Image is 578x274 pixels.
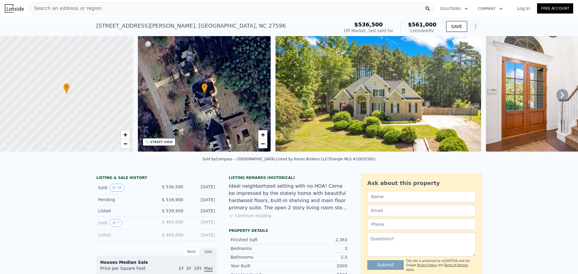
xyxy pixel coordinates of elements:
img: Sale: 82681052 Parcel: 84109061 [275,36,481,152]
span: 3Y [186,266,191,271]
button: View historical data [110,219,122,227]
button: Continue reading [229,213,271,219]
div: Listed [98,232,152,238]
div: • [64,83,70,94]
span: Search an address or region [29,5,102,12]
div: Off Market, last sold for [344,28,393,34]
a: Log In [510,5,537,11]
span: Max [204,266,213,272]
div: 2.5 [289,254,347,260]
span: $536,500 [354,21,383,28]
div: Rent [183,248,200,256]
span: 1Y [179,266,184,271]
div: [STREET_ADDRESS][PERSON_NAME] , [GEOGRAPHIC_DATA] , NC 27596 [96,22,286,30]
div: 2003 [289,263,347,269]
button: Company [473,3,508,14]
div: Listing Remarks (Historical) [229,175,349,180]
span: + [261,131,265,138]
div: Sold by Compass -- [GEOGRAPHIC_DATA] . [202,157,276,161]
a: Privacy Policy [417,263,437,267]
span: $ 485,000 [162,220,183,224]
div: [DATE] [188,219,215,227]
div: STREET VIEW [150,140,173,144]
span: • [64,84,70,90]
div: [DATE] [188,232,215,238]
span: $ 539,900 [162,208,183,213]
div: 2,363 [289,237,347,243]
a: Zoom in [121,130,130,139]
div: 3 [289,245,347,251]
div: [DATE] [188,184,215,192]
span: − [261,140,265,147]
div: This site is protected by reCAPTCHA and the Google and apply. [406,259,476,272]
span: $ 460,000 [162,232,183,237]
div: Sold [98,184,152,192]
a: Zoom in [258,130,267,139]
div: Sold [98,219,152,227]
div: Bedrooms [231,245,289,251]
div: Year Built [231,263,289,269]
span: $ 539,900 [162,197,183,202]
span: − [123,140,127,147]
div: Listed by Kairos Brokers LLC (Triangle MLS #10032581) [276,157,376,161]
span: + [123,131,127,138]
span: $561,000 [408,21,437,28]
div: • [201,83,207,94]
a: Terms of Service [444,263,468,267]
span: 10Y [194,266,202,271]
div: Lotside ARV [408,28,437,34]
input: Email [367,205,476,216]
div: [DATE] [188,197,215,203]
button: Submit [367,260,404,270]
div: Listed [98,208,152,214]
button: View historical data [110,184,124,192]
div: Ideal neighborhood setting with no HOA! Come be impressed by the stately home with beautiful hard... [229,183,349,211]
input: Phone [367,219,476,230]
div: Finished Sqft [231,237,289,243]
img: Lotside [5,4,24,13]
div: Property details [229,228,349,233]
a: Free Account [537,3,573,14]
div: Bathrooms [231,254,289,260]
button: Solutions [435,3,473,14]
div: Houses Median Sale [100,259,213,265]
a: Zoom out [258,139,267,148]
button: SAVE [446,21,467,32]
span: $ 536,500 [162,184,183,189]
a: Zoom out [121,139,130,148]
div: LISTING & SALE HISTORY [96,175,217,181]
button: Show Options [470,20,482,32]
input: Name [367,191,476,202]
div: Sale [200,248,217,256]
div: Pending [98,197,152,203]
div: [DATE] [188,208,215,214]
span: • [201,84,207,90]
div: Ask about this property [367,179,476,187]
